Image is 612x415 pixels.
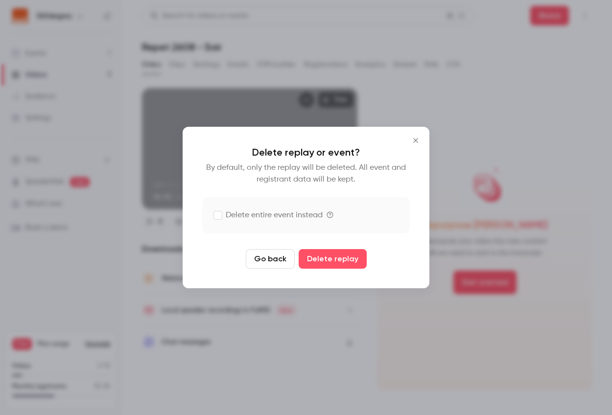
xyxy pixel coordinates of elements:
p: Delete replay or event? [202,146,410,158]
label: Delete entire event instead [214,209,323,221]
button: Delete replay [299,249,367,269]
button: Go back [246,249,295,269]
p: By default, only the replay will be deleted. All event and registrant data will be kept. [202,162,410,185]
button: Close [406,131,425,150]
